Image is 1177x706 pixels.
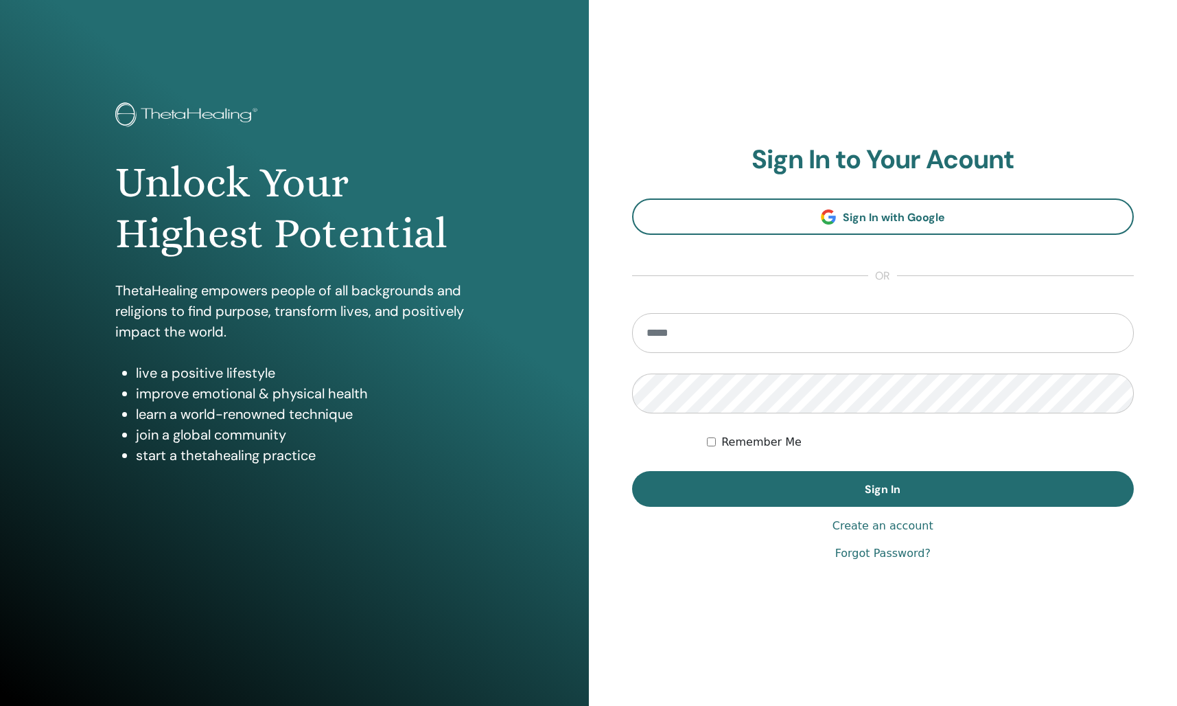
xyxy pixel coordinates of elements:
span: Sign In with Google [843,210,945,225]
a: Sign In with Google [632,198,1134,235]
h2: Sign In to Your Acount [632,144,1134,176]
li: join a global community [136,424,474,445]
h1: Unlock Your Highest Potential [115,157,474,260]
span: or [868,268,897,284]
li: learn a world-renowned technique [136,404,474,424]
li: improve emotional & physical health [136,383,474,404]
li: live a positive lifestyle [136,363,474,383]
label: Remember Me [721,434,802,451]
a: Forgot Password? [835,545,931,562]
button: Sign In [632,471,1134,507]
li: start a thetahealing practice [136,445,474,466]
p: ThetaHealing empowers people of all backgrounds and religions to find purpose, transform lives, a... [115,280,474,342]
div: Keep me authenticated indefinitely or until I manually logout [707,434,1134,451]
span: Sign In [865,482,900,497]
a: Create an account [832,518,933,534]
